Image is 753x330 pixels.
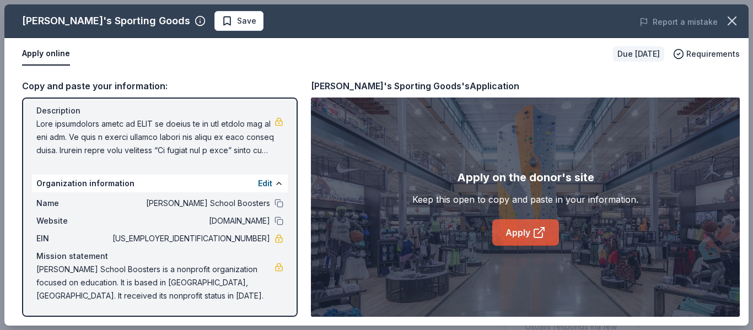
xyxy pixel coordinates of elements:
span: Website [36,214,110,228]
a: Apply [492,219,559,246]
button: Report a mistake [639,15,718,29]
span: [PERSON_NAME] School Boosters is a nonprofit organization focused on education. It is based in [G... [36,263,275,302]
div: Organization information [32,175,288,192]
span: [DOMAIN_NAME] [110,214,270,228]
span: Lore ipsumdolors ametc ad ELIT se doeius te in utl etdolo mag al eni adm. Ve quis n exerci ullamc... [36,117,275,157]
div: Copy and paste your information: [22,79,298,93]
span: EIN [36,232,110,245]
span: Name [36,197,110,210]
div: Apply on the donor's site [457,169,594,186]
div: [PERSON_NAME]'s Sporting Goods [22,12,190,30]
div: Description [36,104,283,117]
span: [US_EMPLOYER_IDENTIFICATION_NUMBER] [110,232,270,245]
button: Save [214,11,263,31]
div: [PERSON_NAME]'s Sporting Goods's Application [311,79,519,93]
button: Requirements [673,47,740,61]
span: Requirements [686,47,740,61]
div: Keep this open to copy and paste in your information. [412,193,638,206]
span: Save [237,14,256,28]
button: Edit [258,177,272,190]
span: [PERSON_NAME] School Boosters [110,197,270,210]
button: Apply online [22,42,70,66]
div: Due [DATE] [613,46,664,62]
div: Mission statement [36,250,283,263]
